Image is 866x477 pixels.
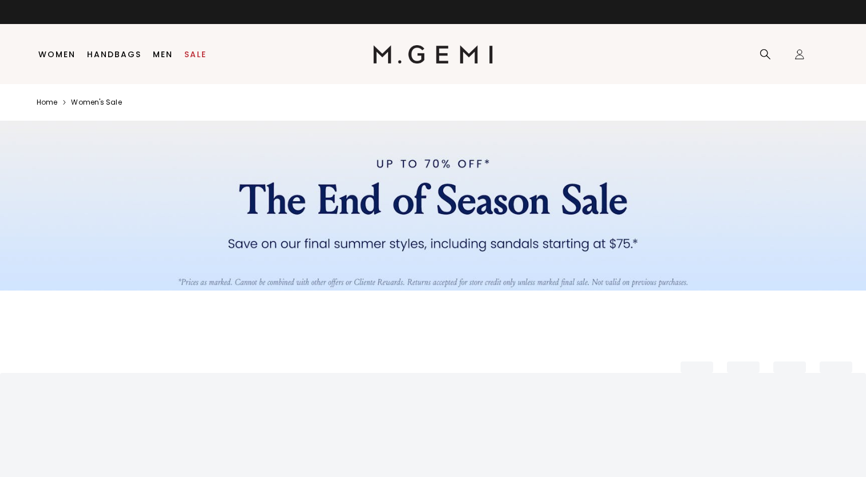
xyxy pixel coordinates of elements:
[87,50,141,59] a: Handbags
[38,50,76,59] a: Women
[373,45,493,63] img: M.Gemi
[153,50,173,59] a: Men
[37,98,57,107] a: Home
[71,98,121,107] a: Women's sale
[184,50,207,59] a: Sale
